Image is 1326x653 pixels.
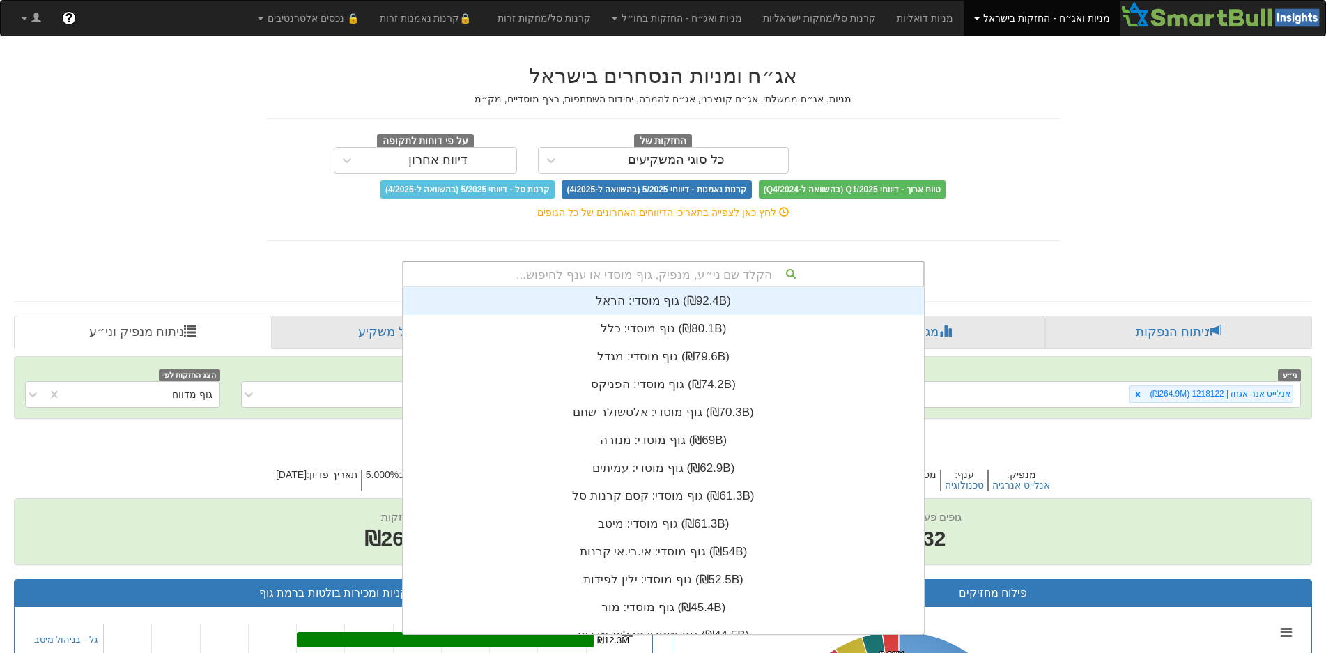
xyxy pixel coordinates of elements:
[256,206,1071,220] div: לחץ כאן לצפייה בתאריכי הדיווחים האחרונים של כל הגופים
[945,480,984,491] button: טכנולוגיה
[65,11,72,25] span: ?
[403,427,924,454] div: גוף מוסדי: ‏מנורה ‎(₪69B)‎
[266,64,1061,87] h2: אג״ח ומניות הנסחרים בישראל
[634,134,693,149] span: החזקות של
[25,587,642,599] h3: קניות ומכירות בולטות ברמת גוף
[272,316,534,349] a: פרופיל משקיע
[266,94,1061,105] h5: מניות, אג״ח ממשלתי, אג״ח קונצרני, אג״ח להמרה, יחידות השתתפות, רצף מוסדיים, מק״מ
[1120,1,1325,29] img: Smartbull
[597,635,629,645] tspan: ₪12.3M
[403,399,924,427] div: גוף מוסדי: ‏אלטשולר שחם ‎(₪70.3B)‎
[34,634,98,645] a: גל - בניהול מיטב
[601,1,753,36] a: מניות ואג״ח - החזקות בחו״ל
[380,180,555,199] span: קרנות סל - דיווחי 5/2025 (בהשוואה ל-4/2025)
[403,454,924,482] div: גוף מוסדי: ‏עמיתים ‎(₪62.9B)‎
[1045,316,1312,349] a: ניתוח הנפקות
[964,1,1120,36] a: מניות ואג״ח - החזקות בישראל
[408,153,468,167] div: דיווח אחרון
[403,510,924,538] div: גוף מוסדי: ‏מיטב ‎(₪61.3B)‎
[247,1,369,36] a: 🔒 נכסים אלטרנטיבים
[886,1,964,36] a: מניות דואליות
[172,387,213,401] div: גוף מדווח
[1278,369,1301,381] span: ני״ע
[628,153,725,167] div: כל סוגי המשקיעים
[907,511,962,523] span: גופים פעילים
[487,1,601,36] a: קרנות סל/מחקות זרות
[992,480,1050,491] button: אנלייט אנרגיה
[364,527,451,550] span: ₪264.9M
[403,482,924,510] div: גוף מוסדי: ‏קסם קרנות סל ‎(₪61.3B)‎
[52,1,86,36] a: ?
[403,315,924,343] div: גוף מוסדי: ‏כלל ‎(₪80.1B)‎
[403,343,924,371] div: גוף מוסדי: ‏מגדל ‎(₪79.6B)‎
[403,538,924,566] div: גוף מוסדי: ‏אי.בי.אי קרנות ‎(₪54B)‎
[361,470,426,491] h5: ריבית : 5.000%
[403,566,924,594] div: גוף מוסדי: ‏ילין לפידות ‎(₪52.5B)‎
[159,369,220,381] span: הצג החזקות לפי
[403,371,924,399] div: גוף מוסדי: ‏הפניקס ‎(₪74.2B)‎
[685,587,1302,599] h3: פילוח מחזיקים
[14,316,272,349] a: ניתוח מנפיק וני״ע
[1146,386,1293,402] div: אנלייט אנר אגחז | 1218122 (₪264.9M)
[907,524,962,554] span: 32
[987,470,1054,491] h5: מנפיק :
[940,470,987,491] h5: ענף :
[403,262,923,286] div: הקלד שם ני״ע, מנפיק, גוף מוסדי או ענף לחיפוש...
[369,1,488,36] a: 🔒קרנות נאמנות זרות
[753,1,886,36] a: קרנות סל/מחקות ישראליות
[403,622,924,650] div: גוף מוסדי: ‏תכלית מדדים ‎(₪44.5B)‎
[403,287,924,315] div: גוף מוסדי: ‏הראל ‎(₪92.4B)‎
[381,511,434,523] span: שווי החזקות
[272,470,361,491] h5: תאריך פדיון : [DATE]
[403,594,924,622] div: גוף מוסדי: ‏מור ‎(₪45.4B)‎
[377,134,474,149] span: על פי דוחות לתקופה
[14,433,1312,456] h2: [PERSON_NAME] | 1218122 - ניתוח ני״ע
[759,180,946,199] span: טווח ארוך - דיווחי Q1/2025 (בהשוואה ל-Q4/2024)
[562,180,751,199] span: קרנות נאמנות - דיווחי 5/2025 (בהשוואה ל-4/2025)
